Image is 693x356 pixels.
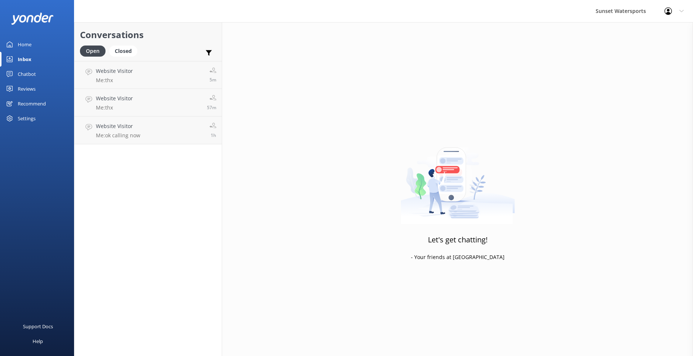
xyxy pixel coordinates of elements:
[18,52,31,67] div: Inbox
[18,111,36,126] div: Settings
[210,77,216,83] span: Aug 22 2025 09:54am (UTC -05:00) America/Cancun
[11,13,54,25] img: yonder-white-logo.png
[74,89,222,117] a: Website VisitorMe:thx57m
[18,96,46,111] div: Recommend
[109,46,137,57] div: Closed
[18,81,36,96] div: Reviews
[96,94,133,103] h4: Website Visitor
[96,104,133,111] p: Me: thx
[96,77,133,84] p: Me: thx
[23,319,53,334] div: Support Docs
[80,47,109,55] a: Open
[211,132,216,138] span: Aug 22 2025 08:52am (UTC -05:00) America/Cancun
[80,46,106,57] div: Open
[74,61,222,89] a: Website VisitorMe:thx5m
[80,28,216,42] h2: Conversations
[207,104,216,111] span: Aug 22 2025 09:02am (UTC -05:00) America/Cancun
[96,122,140,130] h4: Website Visitor
[74,117,222,144] a: Website VisitorMe:ok calling now1h
[96,132,140,139] p: Me: ok calling now
[33,334,43,349] div: Help
[96,67,133,75] h4: Website Visitor
[18,37,31,52] div: Home
[109,47,141,55] a: Closed
[18,67,36,81] div: Chatbot
[411,253,505,261] p: - Your friends at [GEOGRAPHIC_DATA]
[428,234,488,246] h3: Let's get chatting!
[401,132,515,224] img: artwork of a man stealing a conversation from at giant smartphone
